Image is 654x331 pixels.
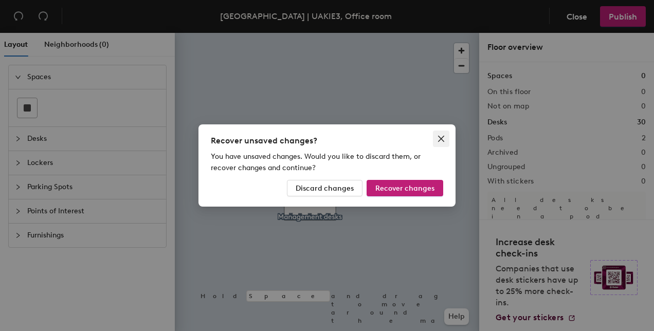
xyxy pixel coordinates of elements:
[433,131,449,147] button: Close
[375,184,434,193] span: Recover changes
[433,135,449,143] span: Close
[211,152,421,172] span: You have unsaved changes. Would you like to discard them, or recover changes and continue?
[367,180,443,196] button: Recover changes
[211,135,443,147] div: Recover unsaved changes?
[437,135,445,143] span: close
[296,184,354,193] span: Discard changes
[287,180,362,196] button: Discard changes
